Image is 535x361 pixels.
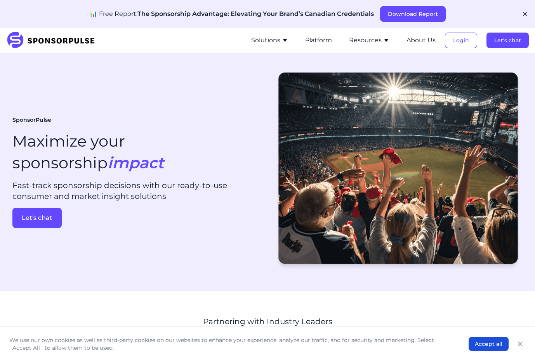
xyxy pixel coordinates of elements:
button: Let's chat [12,208,62,228]
a: Login [445,37,477,44]
p: Fast-track sponsorship decisions with our ready-to-use consumer and market insight solutions [12,180,261,202]
button: About Us [406,36,436,45]
p: We use our own cookies as well as third-party cookies on our websites to enhance your experience,... [9,336,453,352]
p: 📊 Free Report: [90,9,374,19]
button: Platform [305,36,332,45]
a: Platform [305,37,332,44]
button: Solutions [251,36,288,45]
button: Download Report [380,6,446,22]
button: Accept all [469,337,509,351]
img: SponsorPulse [6,32,101,49]
a: About Us [406,37,436,44]
button: Close [515,339,526,349]
a: Let's chat [486,37,529,44]
span: SponsorPulse [12,116,51,124]
a: Download Report [380,10,446,17]
button: Login [445,33,477,48]
h1: Maximize your sponsorship [12,130,164,174]
p: Partnering with Industry Leaders [90,316,445,327]
a: Let's chat [12,208,261,228]
button: Let's chat [486,33,529,48]
span: The Sponsorship Advantage: Elevating Your Brand’s Canadian Credentials [137,10,374,17]
button: Resources [349,36,389,45]
i: impact [108,153,164,172]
